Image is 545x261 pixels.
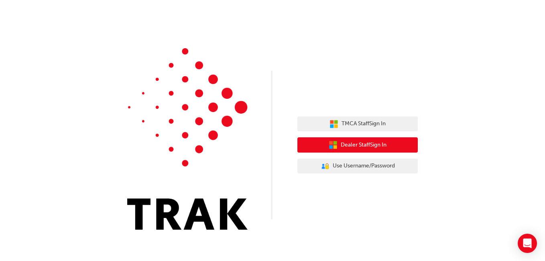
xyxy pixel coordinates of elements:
button: Dealer StaffSign In [297,137,418,153]
img: Trak [127,48,248,230]
button: TMCA StaffSign In [297,116,418,132]
span: Use Username/Password [333,161,395,171]
span: TMCA Staff Sign In [342,119,386,128]
div: Open Intercom Messenger [518,234,537,253]
span: Dealer Staff Sign In [341,141,386,150]
button: Use Username/Password [297,159,418,174]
